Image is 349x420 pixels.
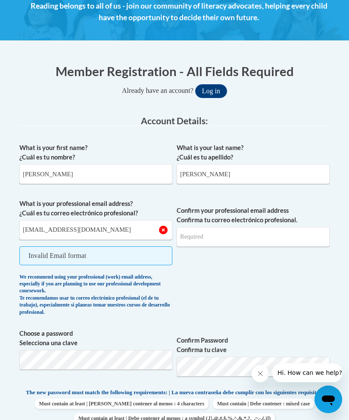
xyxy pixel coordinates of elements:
span: Already have an account? [122,87,193,94]
span: The new password must match the following requirements: | La nueva contraseña debe cumplir con lo... [26,389,323,396]
iframe: Message from company [272,363,342,382]
label: What is your last name? ¿Cuál es tu apellido? [177,143,330,162]
label: What is your first name? ¿Cuál es tu nombre? [19,143,172,162]
button: Log in [195,84,227,98]
iframe: Button to launch messaging window [315,386,342,413]
span: Invalid Email format [19,246,172,265]
label: Confirm your professional email address Confirma tu correo electrónico profesional. [177,206,330,225]
label: Confirm Password Confirma tu clave [177,336,330,355]
input: Metadata input [19,164,172,184]
span: Must contain at least | [PERSON_NAME] contener al menos : 4 characters [35,399,209,409]
input: Metadata input [19,220,172,240]
span: Must contain | Debe contener : mixed case [213,399,314,409]
input: Required [177,227,330,247]
h4: Reading belongs to all of us - join our community of literacy advocates, helping every child have... [24,0,334,23]
label: What is your professional email address? ¿Cuál es tu correo electrónico profesional? [19,199,172,218]
label: Choose a password Selecciona una clave [19,329,172,348]
h1: Member Registration - All Fields Required [19,62,330,80]
span: Account Details: [141,115,208,126]
iframe: Close message [252,365,269,382]
input: Metadata input [177,164,330,184]
div: We recommend using your professional (work) email address, especially if you are planning to use ... [19,274,172,316]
